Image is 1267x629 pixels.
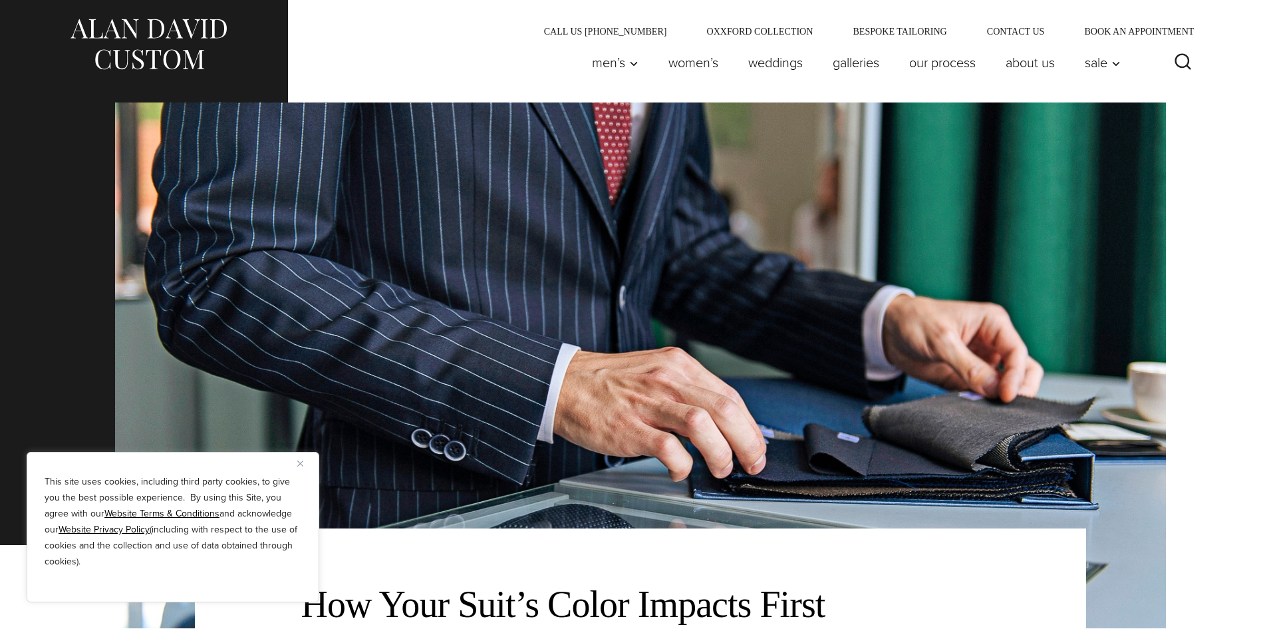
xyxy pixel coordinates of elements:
p: This site uses cookies, including third party cookies, to give you the best possible experience. ... [45,474,301,570]
a: weddings [733,49,817,76]
a: About Us [990,49,1069,76]
a: Galleries [817,49,894,76]
span: Men’s [592,56,638,69]
button: Close [297,455,313,471]
a: Call Us [PHONE_NUMBER] [524,27,687,36]
span: Sale [1085,56,1121,69]
a: Website Terms & Conditions [104,507,219,521]
img: How Your Suit's Color Impacts First Impressions [115,103,1166,628]
a: Contact Us [967,27,1065,36]
a: Our Process [894,49,990,76]
button: View Search Form [1167,47,1199,79]
img: Close [297,461,303,467]
nav: Primary Navigation [577,49,1127,76]
a: Oxxford Collection [686,27,833,36]
a: Bespoke Tailoring [833,27,966,36]
a: Website Privacy Policy [59,523,150,536]
a: Women’s [653,49,733,76]
nav: Secondary Navigation [524,27,1199,36]
a: Book an Appointment [1064,27,1198,36]
img: Alan David Custom [69,15,228,74]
